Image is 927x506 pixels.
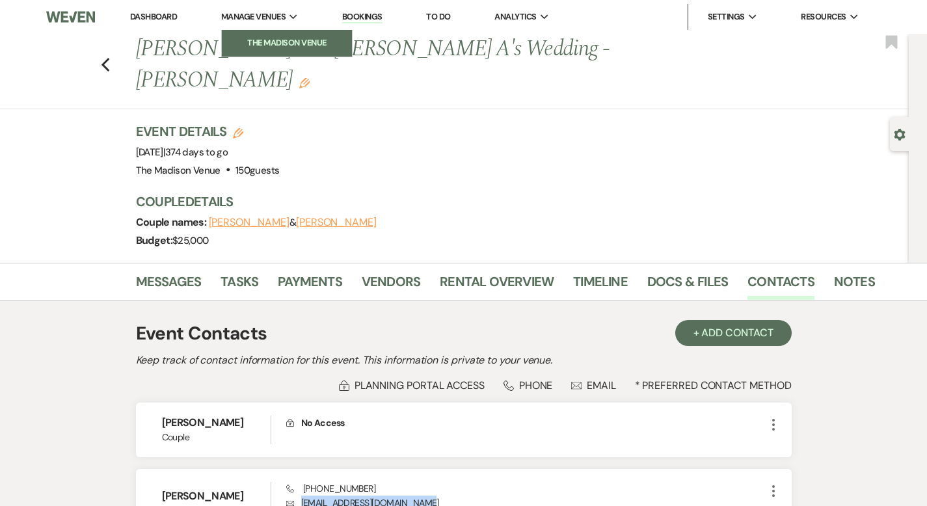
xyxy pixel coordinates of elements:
[504,379,553,392] div: Phone
[209,216,377,229] span: &
[834,271,875,300] a: Notes
[342,11,383,23] a: Bookings
[130,11,177,22] a: Dashboard
[136,233,173,247] span: Budget:
[296,217,377,228] button: [PERSON_NAME]
[894,127,906,140] button: Open lead details
[747,271,814,300] a: Contacts
[573,271,628,300] a: Timeline
[136,193,865,211] h3: Couple Details
[162,431,271,444] span: Couple
[299,77,310,88] button: Edit
[301,417,345,429] span: No Access
[339,379,485,392] div: Planning Portal Access
[136,271,202,300] a: Messages
[426,11,450,22] a: To Do
[571,379,616,392] div: Email
[136,34,719,96] h1: [PERSON_NAME] T & [PERSON_NAME] A's Wedding - [PERSON_NAME]
[136,353,792,368] h2: Keep track of contact information for this event. This information is private to your venue.
[675,320,792,346] button: + Add Contact
[222,30,352,56] a: The Madison Venue
[708,10,745,23] span: Settings
[162,416,271,430] h6: [PERSON_NAME]
[221,10,286,23] span: Manage Venues
[286,483,375,494] span: [PHONE_NUMBER]
[136,146,228,159] span: [DATE]
[362,271,420,300] a: Vendors
[494,10,536,23] span: Analytics
[163,146,228,159] span: |
[136,122,280,140] h3: Event Details
[46,3,95,31] img: Weven Logo
[440,271,554,300] a: Rental Overview
[165,146,228,159] span: 374 days to go
[228,36,345,49] li: The Madison Venue
[801,10,846,23] span: Resources
[136,215,209,229] span: Couple names:
[162,489,271,503] h6: [PERSON_NAME]
[221,271,258,300] a: Tasks
[136,379,792,392] div: * Preferred Contact Method
[235,164,279,177] span: 150 guests
[278,271,342,300] a: Payments
[209,217,289,228] button: [PERSON_NAME]
[136,164,221,177] span: The Madison Venue
[647,271,728,300] a: Docs & Files
[172,234,209,247] span: $25,000
[136,320,267,347] h1: Event Contacts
